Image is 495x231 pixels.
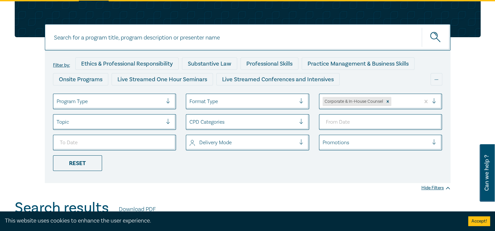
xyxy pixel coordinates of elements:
div: This website uses cookies to enhance the user experience. [5,217,458,225]
input: select [323,139,324,146]
input: select [189,98,191,105]
input: Search for a program title, program description or presenter name [45,24,451,51]
input: To Date [53,135,176,150]
input: select [189,118,191,126]
h1: Search results [15,199,109,216]
div: Live Streamed One Hour Seminars [112,73,213,85]
div: Live Streamed Practical Workshops [53,89,157,101]
div: Hide Filters [421,185,451,191]
div: Professional Skills [240,57,298,70]
div: Substantive Law [182,57,237,70]
div: Ethics & Professional Responsibility [75,57,179,70]
div: Live Streamed Conferences and Intensives [216,73,340,85]
div: 10 CPD Point Packages [239,89,310,101]
span: Can we help ? [484,148,490,198]
div: Reset [53,155,102,171]
input: select [57,118,58,126]
div: Practice Management & Business Skills [302,57,415,70]
input: select [393,98,394,105]
div: Corporate & In-House Counsel [323,97,384,106]
div: National Programs [313,89,374,101]
button: Accept cookies [468,216,490,226]
div: Onsite Programs [53,73,108,85]
input: select [57,98,58,105]
div: ... [431,73,442,85]
input: From Date [319,114,442,130]
label: Filter by: [53,63,70,68]
div: Remove Corporate & In-House Counsel [384,97,391,106]
input: select [189,139,191,146]
a: Download PDF [119,205,156,214]
div: Pre-Recorded Webcasts [160,89,235,101]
